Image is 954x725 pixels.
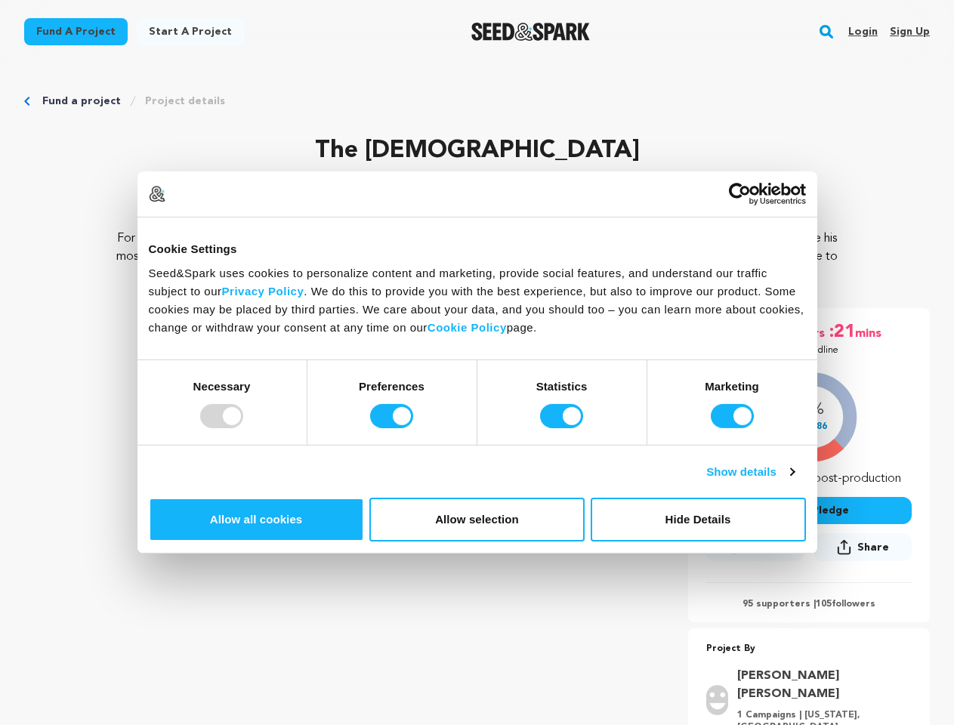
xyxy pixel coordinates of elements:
div: Seed&Spark uses cookies to personalize content and marketing, provide social features, and unders... [149,264,806,336]
span: mins [855,320,885,344]
p: For [PERSON_NAME], the story of Israel was a family affair, but an unspeakable tragedy would forc... [115,230,839,284]
button: Hide Details [591,498,806,541]
span: Share [814,533,912,567]
strong: Preferences [359,379,425,392]
a: Project details [145,94,225,109]
p: [GEOGRAPHIC_DATA], [US_STATE] | Film Feature [24,181,930,199]
p: Project By [706,640,912,658]
span: Share [857,540,889,555]
strong: Statistics [536,379,588,392]
img: logo [149,186,165,202]
strong: Necessary [193,379,251,392]
p: Documentary, Biography [24,199,930,217]
div: Cookie Settings [149,240,806,258]
a: Fund a project [24,18,128,45]
button: Allow selection [369,498,585,541]
span: 105 [816,600,832,609]
a: Goto Megan Ward Stevens profile [737,667,903,703]
a: Login [848,20,878,44]
a: Show details [706,463,794,481]
span: :21 [828,320,855,344]
a: Start a project [137,18,244,45]
img: Seed&Spark Logo Dark Mode [471,23,590,41]
a: Privacy Policy [222,284,304,297]
div: Breadcrumb [24,94,930,109]
strong: Marketing [705,379,759,392]
img: user.png [706,685,728,715]
a: Seed&Spark Homepage [471,23,590,41]
a: Usercentrics Cookiebot - opens in a new window [674,183,806,205]
a: Fund a project [42,94,121,109]
button: Share [814,533,912,561]
span: hrs [807,320,828,344]
a: Sign up [890,20,930,44]
p: The [DEMOGRAPHIC_DATA] [24,133,930,169]
a: Cookie Policy [428,320,507,333]
button: Allow all cookies [149,498,364,541]
p: 95 supporters | followers [706,598,912,610]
